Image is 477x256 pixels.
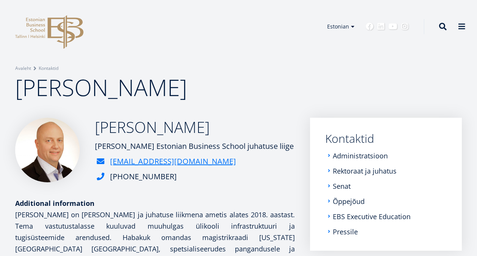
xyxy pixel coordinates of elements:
[377,23,385,30] a: Linkedin
[333,228,358,235] a: Pressile
[95,118,294,137] h2: [PERSON_NAME]
[15,72,187,103] span: [PERSON_NAME]
[401,23,409,30] a: Instagram
[15,198,295,209] div: Additional information
[333,182,351,190] a: Senat
[333,167,397,175] a: Rektoraat ja juhatus
[325,133,447,144] a: Kontaktid
[15,118,80,182] img: Mart Habakuk
[39,65,58,72] a: Kontaktid
[366,23,373,30] a: Facebook
[389,23,397,30] a: Youtube
[333,213,411,220] a: EBS Executive Education
[95,141,294,152] div: [PERSON_NAME] Estonian Business School juhatuse liige
[110,171,177,182] div: [PHONE_NUMBER]
[110,156,236,167] a: [EMAIL_ADDRESS][DOMAIN_NAME]
[15,65,31,72] a: Avaleht
[333,152,388,160] a: Administratsioon
[333,198,365,205] a: Õppejõud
